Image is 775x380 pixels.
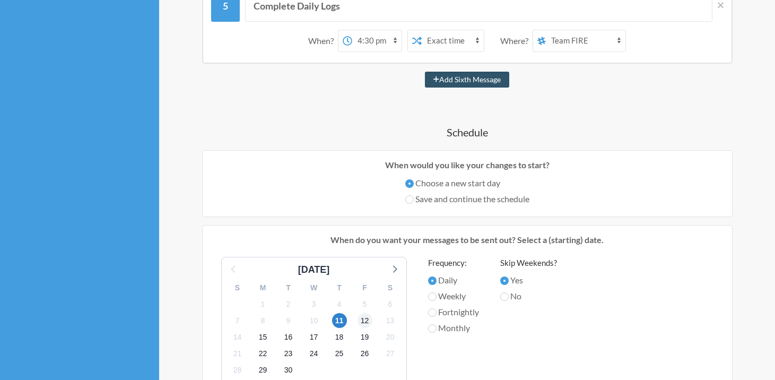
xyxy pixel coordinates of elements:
[281,297,296,312] span: Thursday, October 2, 2025
[256,363,271,378] span: Wednesday, October 29, 2025
[250,280,276,296] div: M
[500,257,557,269] label: Skip Weekends?
[281,363,296,378] span: Thursday, October 30, 2025
[428,257,479,269] label: Frequency:
[332,330,347,345] span: Saturday, October 18, 2025
[307,297,321,312] span: Friday, October 3, 2025
[294,263,334,277] div: [DATE]
[500,292,509,301] input: No
[428,324,437,333] input: Monthly
[358,347,372,361] span: Sunday, October 26, 2025
[256,330,271,345] span: Wednesday, October 15, 2025
[428,322,479,334] label: Monthly
[307,330,321,345] span: Friday, October 17, 2025
[383,297,398,312] span: Monday, October 6, 2025
[405,179,414,188] input: Choose a new start day
[256,297,271,312] span: Wednesday, October 1, 2025
[281,330,296,345] span: Thursday, October 16, 2025
[307,347,321,361] span: Friday, October 24, 2025
[256,347,271,361] span: Wednesday, October 22, 2025
[428,290,479,303] label: Weekly
[428,292,437,301] input: Weekly
[281,313,296,328] span: Thursday, October 9, 2025
[383,347,398,361] span: Monday, October 27, 2025
[301,280,327,296] div: W
[500,290,557,303] label: No
[405,177,529,189] label: Choose a new start day
[378,280,403,296] div: S
[358,330,372,345] span: Sunday, October 19, 2025
[225,280,250,296] div: S
[307,313,321,328] span: Friday, October 10, 2025
[383,330,398,345] span: Monday, October 20, 2025
[180,125,754,140] h4: Schedule
[428,277,437,285] input: Daily
[428,308,437,317] input: Fortnightly
[211,159,724,171] p: When would you like your changes to start?
[211,234,724,246] p: When do you want your messages to be sent out? Select a (starting) date.
[327,280,352,296] div: T
[281,347,296,361] span: Thursday, October 23, 2025
[256,313,271,328] span: Wednesday, October 8, 2025
[358,313,372,328] span: Sunday, October 12, 2025
[500,274,557,287] label: Yes
[332,297,347,312] span: Saturday, October 4, 2025
[425,72,509,88] button: Add Sixth Message
[332,347,347,361] span: Saturday, October 25, 2025
[405,195,414,204] input: Save and continue the schedule
[500,277,509,285] input: Yes
[358,297,372,312] span: Sunday, October 5, 2025
[230,347,245,361] span: Tuesday, October 21, 2025
[428,306,479,318] label: Fortnightly
[308,30,338,52] div: When?
[230,313,245,328] span: Tuesday, October 7, 2025
[352,280,378,296] div: F
[230,330,245,345] span: Tuesday, October 14, 2025
[276,280,301,296] div: T
[500,30,533,52] div: Where?
[230,363,245,378] span: Tuesday, October 28, 2025
[383,313,398,328] span: Monday, October 13, 2025
[332,313,347,328] span: Saturday, October 11, 2025
[428,274,479,287] label: Daily
[405,193,529,205] label: Save and continue the schedule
